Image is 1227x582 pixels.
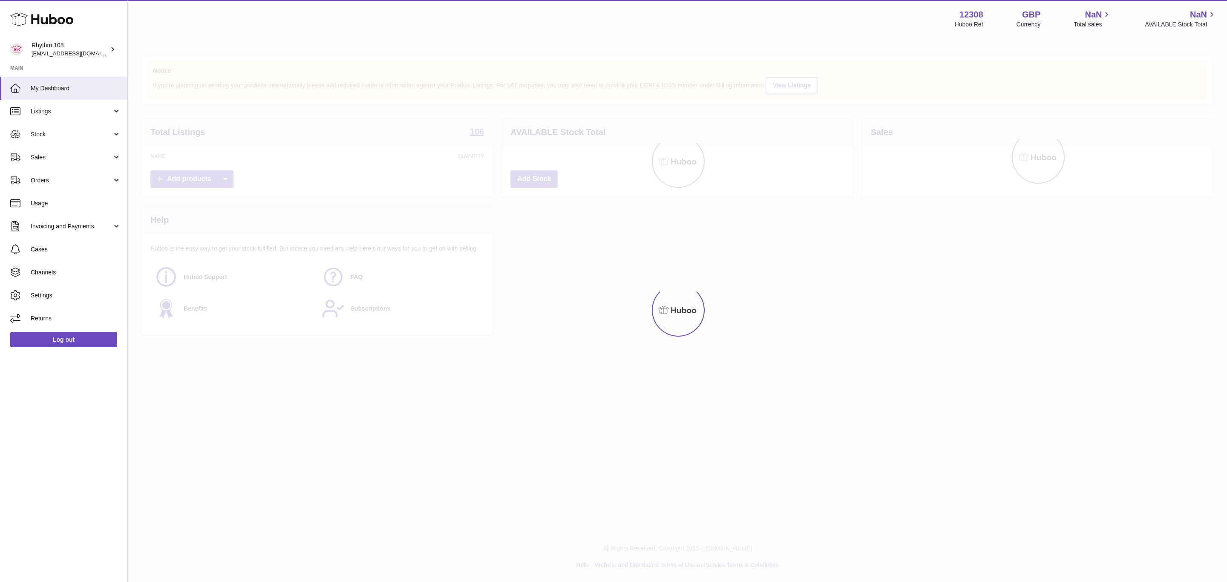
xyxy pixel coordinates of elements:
[31,199,121,207] span: Usage
[1190,9,1207,20] span: NaN
[31,222,112,230] span: Invoicing and Payments
[31,291,121,300] span: Settings
[31,153,112,161] span: Sales
[10,332,117,347] a: Log out
[31,245,121,254] span: Cases
[1022,9,1040,20] strong: GBP
[31,176,112,184] span: Orders
[31,130,112,138] span: Stock
[31,268,121,277] span: Channels
[1145,20,1217,29] span: AVAILABLE Stock Total
[959,9,983,20] strong: 12308
[10,43,23,56] img: orders@rhythm108.com
[1085,9,1102,20] span: NaN
[32,41,108,58] div: Rhythm 108
[31,314,121,323] span: Returns
[32,50,125,57] span: [EMAIL_ADDRESS][DOMAIN_NAME]
[1074,20,1112,29] span: Total sales
[31,107,112,115] span: Listings
[1145,9,1217,29] a: NaN AVAILABLE Stock Total
[1074,9,1112,29] a: NaN Total sales
[955,20,983,29] div: Huboo Ref
[31,84,121,92] span: My Dashboard
[1017,20,1041,29] div: Currency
